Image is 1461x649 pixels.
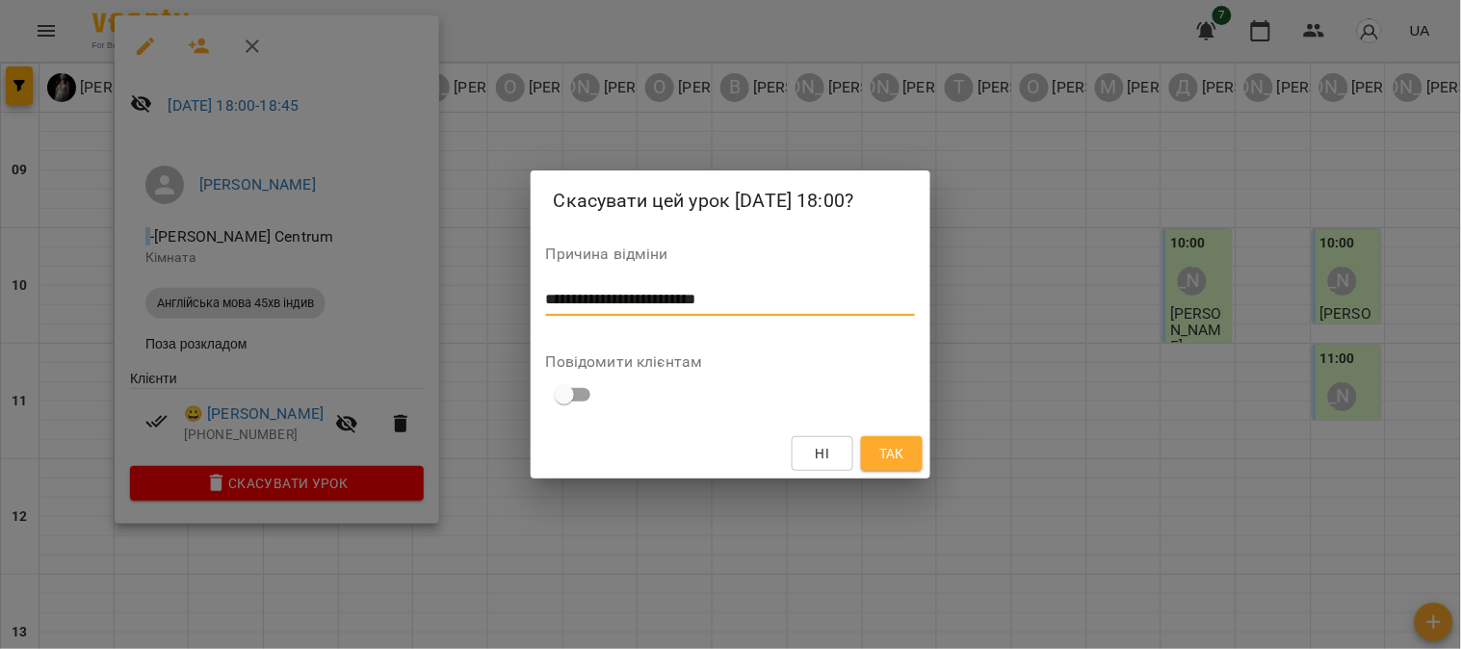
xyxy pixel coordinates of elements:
label: Повідомити клієнтам [546,354,916,370]
button: Ні [792,436,853,471]
button: Так [861,436,923,471]
span: Ні [816,442,830,465]
span: Так [879,442,904,465]
h2: Скасувати цей урок [DATE] 18:00? [554,186,908,216]
label: Причина відміни [546,247,916,262]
